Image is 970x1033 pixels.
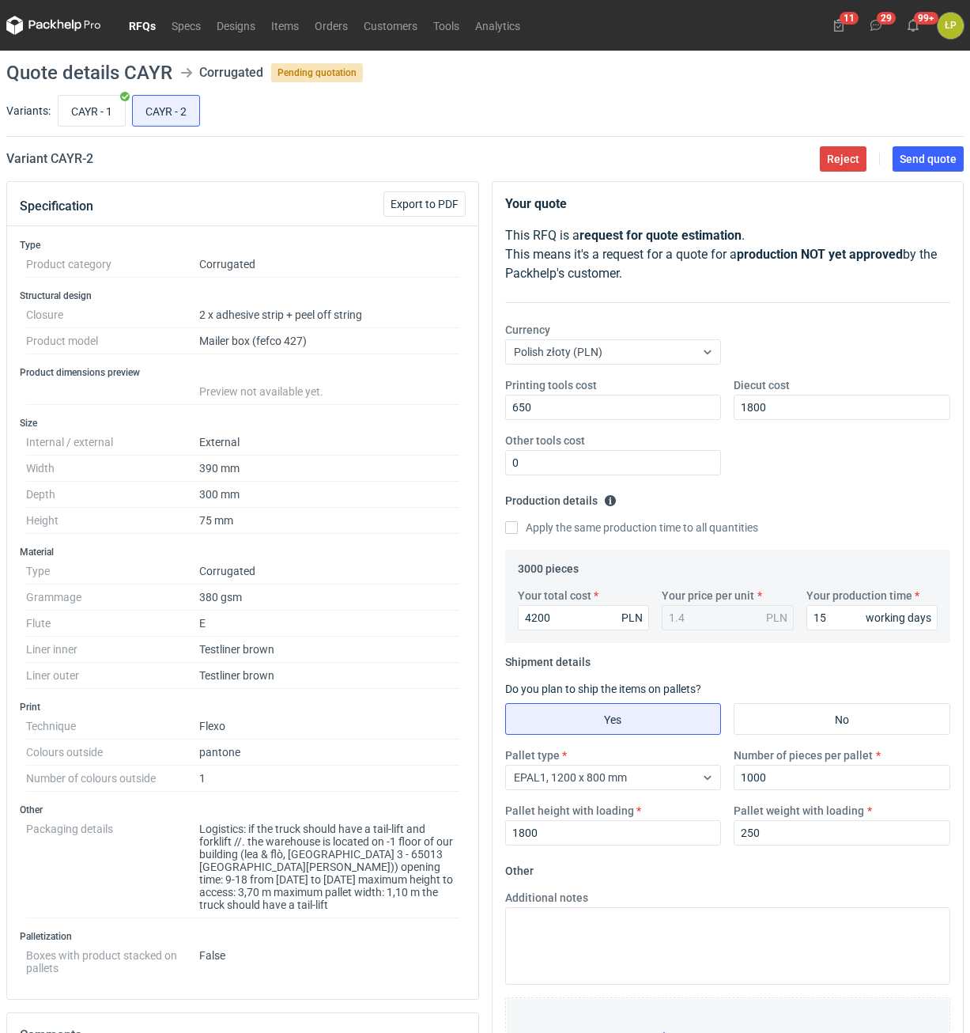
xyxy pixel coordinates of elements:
[505,747,560,763] label: Pallet type
[263,16,307,35] a: Items
[20,239,466,252] h3: Type
[199,252,459,278] dd: Corrugated
[820,146,866,172] button: Reject
[505,377,597,393] label: Printing tools cost
[20,546,466,558] h3: Material
[20,417,466,429] h3: Size
[132,95,200,127] label: CAYR - 2
[505,488,617,507] legend: Production details
[20,930,466,943] h3: Palletization
[199,63,263,82] div: Corrugated
[199,766,459,792] dd: 1
[505,196,567,211] strong: Your quote
[26,611,199,637] dt: Flute
[6,16,101,35] svg: Packhelp Pro
[827,153,859,165] span: Reject
[6,103,51,119] label: Variants:
[6,63,172,82] h1: Quote details CAYR
[199,637,459,663] dd: Testliner brown
[26,766,199,792] dt: Number of colours outside
[514,346,602,358] span: Polish złoty (PLN)
[199,429,459,456] dd: External
[199,456,459,482] dd: 390 mm
[199,585,459,611] dd: 380 gsm
[391,199,459,210] span: Export to PDF
[505,703,722,735] label: Yes
[20,289,466,302] h3: Structural design
[6,149,93,168] h2: Variant CAYR - 2
[199,482,459,508] dd: 300 mm
[199,558,459,585] dd: Corrugated
[938,13,964,39] button: ŁP
[199,663,459,689] dd: Testliner brown
[199,740,459,766] dd: pantone
[26,429,199,456] dt: Internal / external
[26,943,199,974] dt: Boxes with product stacked on pallets
[806,605,938,630] input: 0
[26,585,199,611] dt: Grammage
[356,16,425,35] a: Customers
[199,943,459,974] dd: False
[505,803,634,819] label: Pallet height with loading
[58,95,126,127] label: CAYR - 1
[199,302,459,328] dd: 2 x adhesive strip + peel off string
[164,16,209,35] a: Specs
[518,588,591,604] label: Your total cost
[505,649,591,668] legend: Shipment details
[737,247,903,262] strong: production NOT yet approved
[662,588,754,604] label: Your price per unit
[505,226,951,283] p: This RFQ is a . This means it's a request for a quote for a by the Packhelp's customer.
[505,858,534,877] legend: Other
[199,385,323,398] span: Preview not available yet.
[900,13,926,38] button: 99+
[209,16,263,35] a: Designs
[26,482,199,508] dt: Depth
[826,13,851,38] button: 11
[26,302,199,328] dt: Closure
[307,16,356,35] a: Orders
[383,191,466,217] button: Export to PDF
[734,803,864,819] label: Pallet weight with loading
[26,508,199,534] dt: Height
[425,16,467,35] a: Tools
[26,558,199,585] dt: Type
[20,187,93,225] button: Specification
[199,508,459,534] dd: 75 mm
[579,228,742,243] strong: request for quote estimation
[518,556,579,575] legend: 3000 pieces
[467,16,528,35] a: Analytics
[199,816,459,918] dd: Logistics: if the truck should have a tail-lift and forklift //. the warehouse is located on -1 f...
[505,450,722,475] input: 0
[505,520,758,535] label: Apply the same production time to all quantities
[199,328,459,354] dd: Mailer box (fefco 427)
[505,820,722,846] input: 0
[900,153,957,165] span: Send quote
[26,637,199,663] dt: Liner inner
[20,701,466,713] h3: Print
[518,605,650,630] input: 0
[26,456,199,482] dt: Width
[505,395,722,420] input: 0
[893,146,964,172] button: Send quote
[505,683,701,695] label: Do you plan to ship the items on pallets?
[26,663,199,689] dt: Liner outer
[26,713,199,740] dt: Technique
[734,747,873,763] label: Number of pieces per pallet
[863,13,889,38] button: 29
[734,377,790,393] label: Diecut cost
[271,63,363,82] span: Pending quotation
[505,433,585,448] label: Other tools cost
[514,771,627,784] span: EPAL1, 1200 x 800 mm
[26,816,199,918] dt: Packaging details
[505,890,588,906] label: Additional notes
[938,13,964,39] div: Łukasz Postawa
[26,252,199,278] dt: Product category
[199,611,459,637] dd: E
[734,820,950,846] input: 0
[734,395,950,420] input: 0
[26,328,199,354] dt: Product model
[734,765,950,790] input: 0
[734,703,950,735] label: No
[20,804,466,816] h3: Other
